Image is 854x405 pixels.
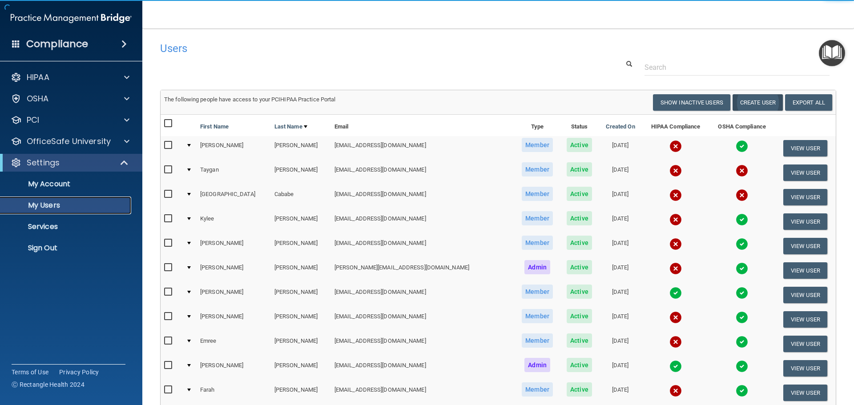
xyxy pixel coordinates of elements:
a: Privacy Policy [59,368,99,377]
span: Member [522,382,553,397]
th: Type [515,115,560,136]
td: [DATE] [599,160,642,185]
span: Active [567,382,592,397]
button: View User [783,385,827,401]
span: Ⓒ Rectangle Health 2024 [12,380,85,389]
td: [PERSON_NAME] [271,209,331,234]
img: tick.e7d51cea.svg [736,360,748,373]
img: tick.e7d51cea.svg [736,336,748,348]
span: Member [522,138,553,152]
img: tick.e7d51cea.svg [736,311,748,324]
button: View User [783,140,827,156]
button: View User [783,287,827,303]
td: [PERSON_NAME] [271,332,331,356]
button: View User [783,360,827,377]
a: Last Name [274,121,307,132]
td: Cababe [271,185,331,209]
span: The following people have access to your PCIHIPAA Practice Portal [164,96,336,103]
td: [EMAIL_ADDRESS][DOMAIN_NAME] [331,136,515,160]
a: Export All [785,94,832,111]
a: PCI [11,115,129,125]
img: cross.ca9f0e7f.svg [736,189,748,201]
p: Settings [27,157,60,168]
td: Emree [197,332,271,356]
img: cross.ca9f0e7f.svg [669,311,682,324]
span: Admin [524,358,550,372]
button: View User [783,213,827,230]
img: cross.ca9f0e7f.svg [669,238,682,250]
img: tick.e7d51cea.svg [736,262,748,275]
img: PMB logo [11,9,132,27]
img: cross.ca9f0e7f.svg [669,189,682,201]
span: Admin [524,260,550,274]
h4: Compliance [26,38,88,50]
img: cross.ca9f0e7f.svg [736,164,748,177]
td: [DATE] [599,209,642,234]
a: OSHA [11,93,129,104]
p: Services [6,222,127,231]
td: Taygan [197,160,271,185]
button: View User [783,262,827,279]
td: [PERSON_NAME] [271,136,331,160]
th: Email [331,115,515,136]
td: [EMAIL_ADDRESS][DOMAIN_NAME] [331,381,515,405]
img: tick.e7d51cea.svg [669,287,682,299]
span: Active [567,187,592,201]
td: [EMAIL_ADDRESS][DOMAIN_NAME] [331,332,515,356]
a: OfficeSafe University [11,136,129,147]
td: [DATE] [599,356,642,381]
span: Active [567,333,592,348]
td: [PERSON_NAME] [271,283,331,307]
img: cross.ca9f0e7f.svg [669,262,682,275]
span: Member [522,236,553,250]
td: [DATE] [599,307,642,332]
a: Settings [11,157,129,168]
a: HIPAA [11,72,129,83]
span: Member [522,333,553,348]
td: [DATE] [599,136,642,160]
p: OfficeSafe University [27,136,111,147]
td: [EMAIL_ADDRESS][DOMAIN_NAME] [331,283,515,307]
span: Active [567,260,592,274]
img: tick.e7d51cea.svg [736,238,748,250]
span: Active [567,211,592,225]
p: Sign Out [6,244,127,253]
img: tick.e7d51cea.svg [736,385,748,397]
button: Create User [733,94,783,111]
span: Member [522,211,553,225]
img: tick.e7d51cea.svg [736,287,748,299]
a: Terms of Use [12,368,48,377]
td: [PERSON_NAME] [197,356,271,381]
td: [PERSON_NAME] [271,307,331,332]
input: Search [645,59,830,76]
img: cross.ca9f0e7f.svg [669,385,682,397]
td: [PERSON_NAME] [271,356,331,381]
td: [EMAIL_ADDRESS][DOMAIN_NAME] [331,307,515,332]
td: [DATE] [599,381,642,405]
td: [PERSON_NAME] [197,307,271,332]
p: My Users [6,201,127,210]
td: [DATE] [599,234,642,258]
th: HIPAA Compliance [642,115,709,136]
span: Active [567,236,592,250]
button: Open Resource Center [819,40,845,66]
td: [EMAIL_ADDRESS][DOMAIN_NAME] [331,356,515,381]
img: cross.ca9f0e7f.svg [669,140,682,152]
button: View User [783,164,827,181]
span: Active [567,309,592,323]
td: Farah [197,381,271,405]
button: View User [783,238,827,254]
img: cross.ca9f0e7f.svg [669,164,682,177]
td: [DATE] [599,185,642,209]
img: cross.ca9f0e7f.svg [669,213,682,226]
img: tick.e7d51cea.svg [736,213,748,226]
td: [PERSON_NAME] [271,160,331,185]
button: View User [783,311,827,328]
td: [PERSON_NAME][EMAIL_ADDRESS][DOMAIN_NAME] [331,258,515,283]
h4: Users [160,43,549,54]
p: OSHA [27,93,49,104]
td: [PERSON_NAME] [271,258,331,283]
p: HIPAA [27,72,49,83]
td: [DATE] [599,258,642,283]
p: PCI [27,115,39,125]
